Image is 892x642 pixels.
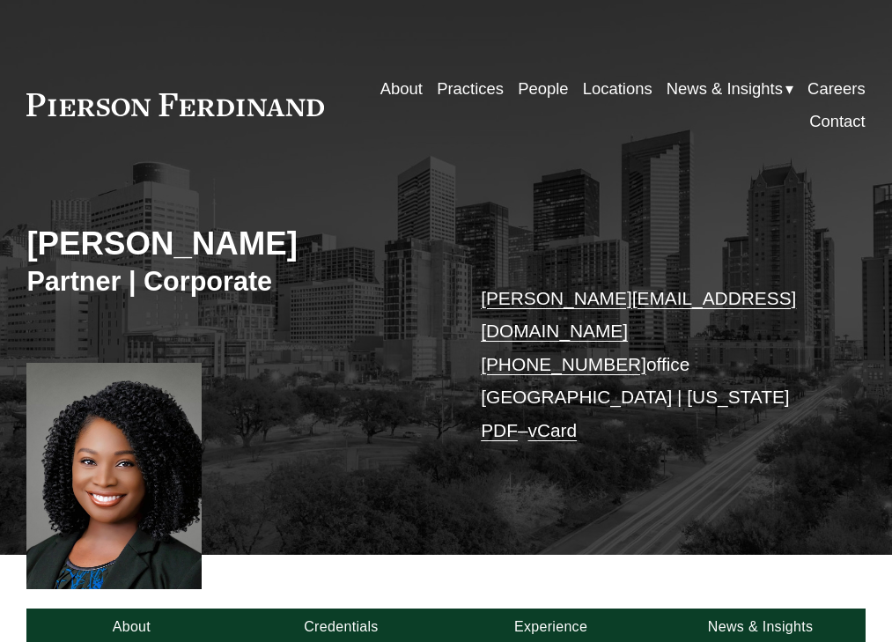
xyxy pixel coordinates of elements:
[26,265,446,299] h3: Partner | Corporate
[481,354,646,374] a: [PHONE_NUMBER]
[528,420,578,440] a: vCard
[437,72,504,105] a: Practices
[583,72,652,105] a: Locations
[481,288,796,342] a: [PERSON_NAME][EMAIL_ADDRESS][DOMAIN_NAME]
[807,72,866,105] a: Careers
[667,72,793,105] a: folder dropdown
[481,420,518,440] a: PDF
[481,282,830,447] p: office [GEOGRAPHIC_DATA] | [US_STATE] –
[518,72,568,105] a: People
[809,105,866,137] a: Contact
[26,225,446,263] h2: [PERSON_NAME]
[380,72,423,105] a: About
[667,74,783,103] span: News & Insights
